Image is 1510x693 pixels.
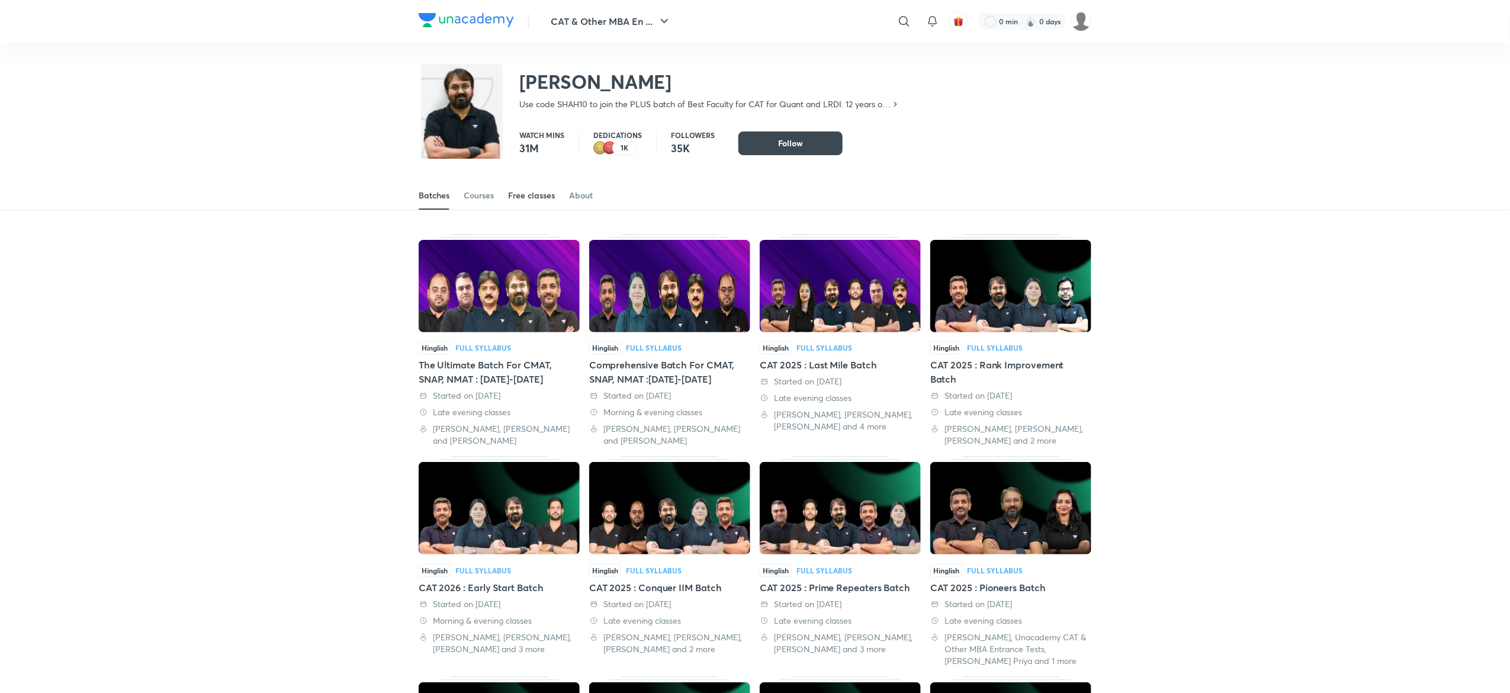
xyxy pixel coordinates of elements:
div: CAT 2025 : Conquer IIM Batch [589,456,750,666]
div: Comprehensive Batch For CMAT, SNAP, NMAT :2025-2026 [589,234,750,447]
div: Lokesh Agarwal, Ronakkumar Shah and Amit Deepak Rohra [419,423,580,447]
div: Started on 17 Jun 2025 [589,598,750,610]
img: Thumbnail [930,462,1091,554]
div: Started on 4 Aug 2025 [760,376,921,387]
img: streak [1025,15,1037,27]
div: Full Syllabus [455,344,511,351]
button: Follow [738,131,843,155]
div: Amiya Kumar, Deepika Awasthi, Saral Nashier and 2 more [930,423,1091,447]
div: Full Syllabus [626,567,682,574]
button: avatar [949,12,968,31]
span: Hinglish [589,564,621,577]
p: Use code SHAH10 to join the PLUS batch of Best Faculty for CAT for Quant and LRDI. 12 years of Te... [519,98,891,110]
img: Thumbnail [760,240,921,332]
div: CAT 2025 : Prime Repeaters Batch [760,580,921,595]
div: Late evening classes [930,615,1091,627]
div: Late evening classes [760,615,921,627]
img: class [421,66,503,180]
div: Courses [464,190,494,201]
div: CAT 2025 : Conquer IIM Batch [589,580,750,595]
img: educator badge2 [593,141,608,155]
div: Late evening classes [589,615,750,627]
a: About [569,181,593,210]
div: Late evening classes [760,392,921,404]
span: Follow [778,137,803,149]
p: 1K [621,144,629,152]
p: Followers [671,131,715,139]
div: About [569,190,593,201]
img: Company Logo [419,13,514,27]
div: Full Syllabus [796,344,852,351]
div: CAT 2025 : Rank Improvement Batch [930,234,1091,447]
img: Thumbnail [760,462,921,554]
div: Amiya Kumar, Deepika Awasthi, Ravi Kumar and 3 more [419,631,580,655]
img: Thumbnail [589,240,750,332]
div: Morning & evening classes [419,615,580,627]
span: Hinglish [760,564,792,577]
div: CAT 2025 : Last Mile Batch [760,358,921,372]
a: Courses [464,181,494,210]
div: Lokesh Agarwal, Deepika Awasthi and Ronakkumar Shah [589,423,750,447]
div: CAT 2026 : Early Start Batch [419,456,580,666]
div: Batches [419,190,449,201]
div: Started on 23 Sep 2025 [419,390,580,402]
img: avatar [953,16,964,27]
div: CAT 2026 : Early Start Batch [419,580,580,595]
div: Started on 13 Jul 2025 [930,390,1091,402]
span: Hinglish [930,564,962,577]
p: 35K [671,141,715,155]
div: CAT 2025 : Last Mile Batch [760,234,921,447]
span: Hinglish [760,341,792,354]
div: Lokesh Agarwal, Ravi Kumar, Saral Nashier and 4 more [760,409,921,432]
img: Thumbnail [589,462,750,554]
a: Batches [419,181,449,210]
span: Hinglish [419,564,451,577]
div: The Ultimate Batch For CMAT, SNAP, NMAT : 2025-2026 [419,234,580,447]
div: Started on 18 Aug 2025 [589,390,750,402]
div: CAT 2025 : Pioneers Batch [930,456,1091,666]
p: Watch mins [519,131,564,139]
div: Full Syllabus [967,344,1023,351]
img: Thumbnail [930,240,1091,332]
div: Started on 6 Jun 2025 [760,598,921,610]
div: Late evening classes [419,406,580,418]
p: Dedications [593,131,642,139]
div: Morning & evening classes [589,406,750,418]
div: CAT 2025 : Pioneers Batch [930,580,1091,595]
div: The Ultimate Batch For CMAT, SNAP, NMAT : [DATE]-[DATE] [419,358,580,386]
span: Hinglish [589,341,621,354]
div: Started on 30 Jun 2025 [419,598,580,610]
div: Full Syllabus [967,567,1023,574]
div: Full Syllabus [455,567,511,574]
a: Free classes [508,181,555,210]
span: Hinglish [419,341,451,354]
a: Company Logo [419,13,514,30]
div: Ronakkumar Shah, Unacademy CAT & Other MBA Entrance Tests, Juhi Priya and 1 more [930,631,1091,667]
img: Thumbnail [419,240,580,332]
div: CAT 2025 : Prime Repeaters Batch [760,456,921,666]
span: Hinglish [930,341,962,354]
img: educator badge1 [603,141,617,155]
div: Late evening classes [930,406,1091,418]
img: Nilesh [1071,11,1091,31]
div: Started on 26 Apr 2025 [930,598,1091,610]
div: Lokesh Agarwal, Deepika Awasthi, Ravi Kumar and 3 more [760,631,921,655]
div: Deepika Awasthi, Ravi Kumar, Ronakkumar Shah and 2 more [589,631,750,655]
div: Free classes [508,190,555,201]
div: CAT 2025 : Rank Improvement Batch [930,358,1091,386]
div: Full Syllabus [626,344,682,351]
h2: [PERSON_NAME] [519,70,900,94]
div: Full Syllabus [796,567,852,574]
button: CAT & Other MBA En ... [544,9,679,33]
div: Comprehensive Batch For CMAT, SNAP, NMAT :[DATE]-[DATE] [589,358,750,386]
p: 31M [519,141,564,155]
img: Thumbnail [419,462,580,554]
